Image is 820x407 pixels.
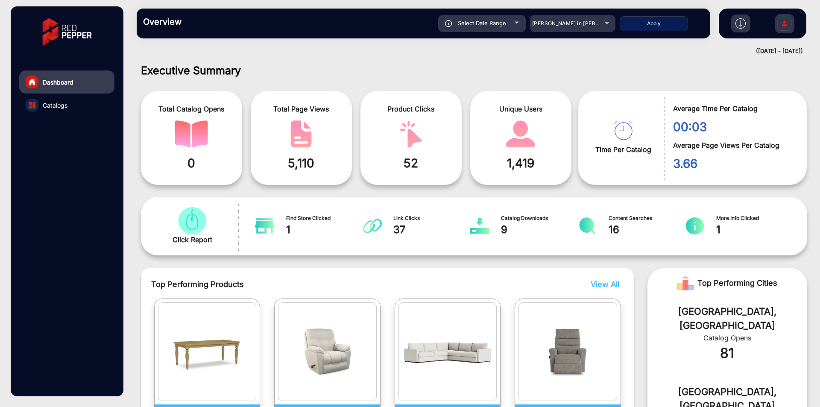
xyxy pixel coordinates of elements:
[673,103,794,114] span: Average Time Per Catalog
[257,104,346,114] span: Total Page Views
[363,217,382,234] img: catalog
[501,222,578,237] span: 9
[43,101,67,110] span: Catalogs
[504,120,537,148] img: catalog
[735,18,746,29] img: h2download.svg
[673,155,794,173] span: 3.66
[143,17,263,27] h3: Overview
[367,154,455,172] span: 52
[677,275,694,292] img: Rank image
[477,104,565,114] span: Unique Users
[776,10,794,40] img: Sign%20Up.svg
[28,78,36,86] img: home
[147,104,236,114] span: Total Catalog Opens
[620,16,688,31] button: Apply
[36,11,98,53] img: vmg-logo
[532,20,627,26] span: [PERSON_NAME] in [PERSON_NAME]
[673,118,794,136] span: 00:03
[19,70,114,94] a: Dashboard
[716,222,794,237] span: 1
[521,305,615,398] img: catalog
[281,305,374,398] img: catalog
[591,280,619,289] span: View All
[284,120,318,148] img: catalog
[697,275,777,292] span: Top Performing Cities
[589,278,617,290] button: View All
[614,121,633,140] img: catalog
[716,214,794,222] span: More Info Clicked
[175,120,208,148] img: catalog
[173,234,212,245] span: Click Report
[141,64,807,77] h1: Executive Summary
[286,214,363,222] span: Find Store Clicked
[128,47,803,56] div: ([DATE] - [DATE])
[43,78,73,87] span: Dashboard
[578,217,597,234] img: catalog
[609,222,686,237] span: 16
[19,94,114,117] a: Catalogs
[609,214,686,222] span: Content Searches
[501,214,578,222] span: Catalog Downloads
[673,140,794,150] span: Average Page Views Per Catalog
[660,333,794,343] div: Catalog Opens
[445,20,452,27] img: icon
[458,20,506,26] span: Select Date Range
[257,154,346,172] span: 5,110
[394,120,428,148] img: catalog
[176,207,209,234] img: catalog
[286,222,363,237] span: 1
[393,222,471,237] span: 37
[660,305,794,333] div: [GEOGRAPHIC_DATA], [GEOGRAPHIC_DATA]
[660,343,794,363] div: 81
[470,217,489,234] img: catalog
[477,154,565,172] span: 1,419
[147,154,236,172] span: 0
[367,104,455,114] span: Product Clicks
[685,217,705,234] img: catalog
[29,102,35,108] img: catalog
[401,305,495,398] img: catalog
[393,214,471,222] span: Link Clicks
[151,278,511,290] span: Top Performing Products
[161,305,254,398] img: catalog
[255,217,274,234] img: catalog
